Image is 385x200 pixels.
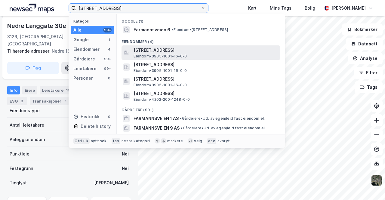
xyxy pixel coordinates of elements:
div: Eiere [22,86,37,94]
div: Info [7,86,20,94]
div: Eiendommer [73,46,100,53]
div: Bolig [305,5,315,12]
span: FARMANNSVEIEN 9 AS [134,125,180,132]
div: Kart [248,5,257,12]
div: 11 [65,87,71,93]
div: [PERSON_NAME] [94,179,129,186]
div: 0 [107,114,112,119]
button: Analyse [348,52,383,64]
div: Ctrl + k [73,138,90,144]
div: Eiendommer (4) [117,35,285,45]
span: [STREET_ADDRESS] [134,90,278,97]
div: markere [167,139,183,143]
span: Eiendom • [STREET_ADDRESS] [171,27,228,32]
span: Gårdeiere • Utl. av egen/leid fast eiendom el. [181,126,266,131]
div: 3126, [GEOGRAPHIC_DATA], [GEOGRAPHIC_DATA] [7,33,85,48]
div: Leietakere [73,65,97,72]
span: • [181,126,183,130]
span: Eiendom • 3905-1001-16-0-0 [134,54,187,59]
button: Tag [7,62,59,74]
div: Antall leietakere [10,122,44,129]
div: Festegrunn [10,165,33,172]
span: [STREET_ADDRESS] [134,61,278,68]
div: avbryt [217,139,230,143]
input: Søk på adresse, matrikkel, gårdeiere, leietakere eller personer [76,4,201,13]
div: Eiendomstype [10,107,40,114]
span: Farmannsveien 6 [134,26,170,33]
span: Gårdeiere • Utl. av egen/leid fast eiendom el. [180,116,265,121]
div: 99+ [103,28,112,32]
span: Eiendom • 4202-200-1248-0-0 [134,97,190,102]
div: 0 [107,76,112,81]
button: Bokmerker [342,23,383,35]
iframe: Chat Widget [355,171,385,200]
div: Nei [122,150,129,158]
div: Gårdeiere (99+) [117,103,285,114]
span: Tilhørende adresser: [7,48,52,54]
div: Leietakere [40,86,73,94]
div: Google (1) [117,14,285,25]
div: Punktleie [10,150,29,158]
div: Mine Tags [270,5,291,12]
div: Google [73,36,89,43]
div: [PERSON_NAME] [331,5,366,12]
div: 99+ [103,66,112,71]
div: esc [207,138,216,144]
div: Anleggseiendom [10,136,45,143]
div: Tinglyst [10,179,27,186]
div: Transaksjoner [30,97,71,105]
span: Eiendom • 3905-1001-16-0-0 [134,68,187,73]
div: 4 [107,47,112,52]
span: [STREET_ADDRESS] [134,75,278,83]
button: Tags [355,81,383,93]
span: [STREET_ADDRESS] [134,47,278,54]
div: Kategori [73,19,114,23]
div: Personer [73,75,93,82]
div: Nei [122,165,129,172]
button: Filter [354,67,383,79]
span: Eiendom • 3905-1001-16-0-0 [134,83,187,88]
div: 3 [19,98,25,104]
div: 99+ [103,57,112,61]
div: nytt søk [91,139,107,143]
div: velg [194,139,202,143]
div: Alle [73,26,82,34]
span: FARMANNSVEIEN 1 AS [134,115,179,122]
div: Historikk [73,113,100,120]
span: • [171,27,173,32]
img: logo.a4113a55bc3d86da70a041830d287a7e.svg [10,4,54,13]
div: Gårdeiere [73,55,95,63]
div: Delete history [81,123,111,130]
div: 1 [107,37,112,42]
div: Nedre [STREET_ADDRESS] [7,48,126,55]
span: • [180,116,182,121]
button: Datasett [346,38,383,50]
div: tab [112,138,121,144]
div: neste kategori [122,139,150,143]
div: ESG [7,97,27,105]
div: Nedre Langgate 30e [7,21,67,31]
div: 1 [63,98,69,104]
